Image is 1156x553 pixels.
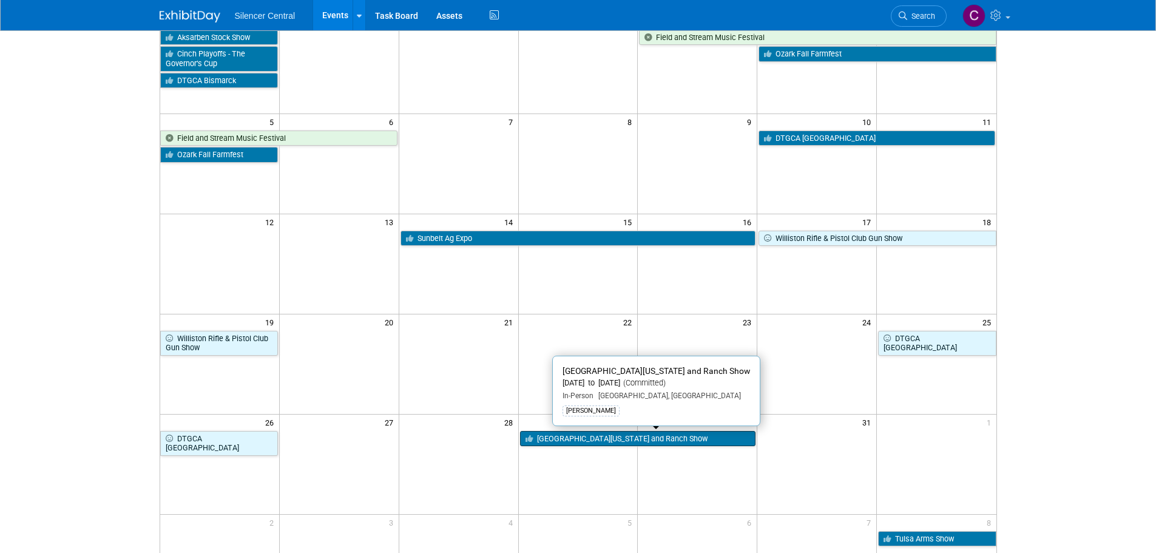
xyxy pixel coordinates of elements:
span: 19 [264,314,279,330]
span: 7 [865,515,876,530]
span: 28 [503,415,518,430]
span: [GEOGRAPHIC_DATA], [GEOGRAPHIC_DATA] [593,392,741,400]
span: 26 [264,415,279,430]
span: 23 [742,314,757,330]
span: In-Person [563,392,593,400]
span: Search [907,12,935,21]
span: 7 [507,114,518,129]
img: ExhibitDay [160,10,220,22]
span: 4 [507,515,518,530]
a: Ozark Fall Farmfest [160,147,278,163]
span: [GEOGRAPHIC_DATA][US_STATE] and Ranch Show [563,366,750,376]
span: 14 [503,214,518,229]
span: 1 [985,415,996,430]
span: 18 [981,214,996,229]
span: 13 [384,214,399,229]
a: DTGCA Bismarck [160,73,278,89]
a: Tulsa Arms Show [878,531,996,547]
span: 22 [622,314,637,330]
span: 12 [264,214,279,229]
a: DTGCA [GEOGRAPHIC_DATA] [160,431,278,456]
span: 10 [861,114,876,129]
span: 5 [626,515,637,530]
a: DTGCA [GEOGRAPHIC_DATA] [878,331,996,356]
div: [PERSON_NAME] [563,405,620,416]
span: 11 [981,114,996,129]
span: 25 [981,314,996,330]
a: Field and Stream Music Festival [160,131,397,146]
a: Ozark Fall Farmfest [759,46,996,62]
span: Silencer Central [235,11,296,21]
span: 3 [388,515,399,530]
a: Williston Rifle & Pistol Club Gun Show [759,231,996,246]
a: Aksarben Stock Show [160,30,278,46]
span: 16 [742,214,757,229]
span: 6 [388,114,399,129]
span: (Committed) [620,378,666,387]
a: Field and Stream Music Festival [639,30,996,46]
a: Search [891,5,947,27]
span: 5 [268,114,279,129]
span: 31 [861,415,876,430]
span: 8 [985,515,996,530]
div: [DATE] to [DATE] [563,378,750,388]
span: 9 [746,114,757,129]
img: Cade Cox [962,4,985,27]
span: 20 [384,314,399,330]
span: 21 [503,314,518,330]
a: Cinch Playoffs - The Governor’s Cup [160,46,278,71]
a: Williston Rifle & Pistol Club Gun Show [160,331,278,356]
span: 2 [268,515,279,530]
a: DTGCA [GEOGRAPHIC_DATA] [759,131,995,146]
span: 24 [861,314,876,330]
span: 8 [626,114,637,129]
a: Sunbelt Ag Expo [401,231,756,246]
span: 27 [384,415,399,430]
span: 15 [622,214,637,229]
span: 17 [861,214,876,229]
a: [GEOGRAPHIC_DATA][US_STATE] and Ranch Show [520,431,756,447]
span: 6 [746,515,757,530]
